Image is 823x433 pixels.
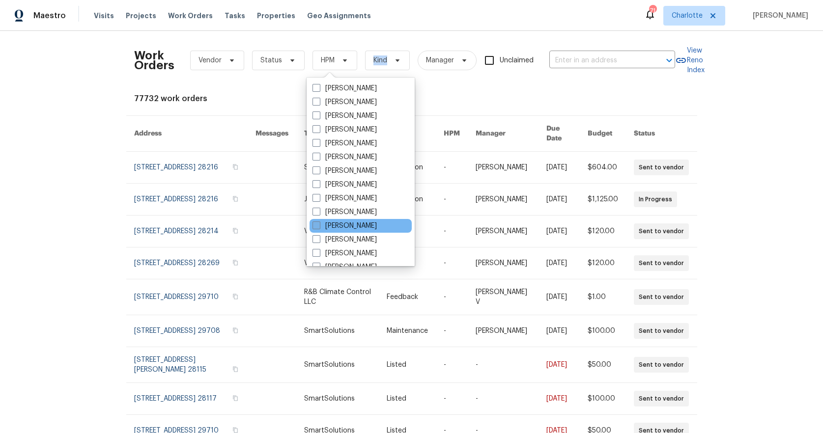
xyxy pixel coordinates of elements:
[312,180,377,189] label: [PERSON_NAME]
[312,166,377,176] label: [PERSON_NAME]
[231,292,240,301] button: Copy Address
[126,116,248,152] th: Address
[468,184,539,216] td: [PERSON_NAME]
[500,55,534,66] span: Unclaimed
[675,46,705,75] a: View Reno Index
[33,11,66,21] span: Maestro
[296,279,379,315] td: R&B Climate Control LLC
[231,226,240,235] button: Copy Address
[426,55,454,65] span: Manager
[539,116,580,152] th: Due Date
[296,315,379,347] td: SmartSolutions
[468,247,539,279] td: [PERSON_NAME]
[94,11,114,21] span: Visits
[312,111,377,121] label: [PERSON_NAME]
[312,125,377,135] label: [PERSON_NAME]
[436,152,468,184] td: -
[126,11,156,21] span: Projects
[626,116,697,152] th: Status
[379,383,436,415] td: Listed
[580,116,626,152] th: Budget
[296,247,379,279] td: VRX Photography
[225,12,245,19] span: Tasks
[312,193,377,203] label: [PERSON_NAME]
[436,116,468,152] th: HPM
[312,235,377,244] label: [PERSON_NAME]
[312,221,377,231] label: [PERSON_NAME]
[296,383,379,415] td: SmartSolutions
[379,315,436,347] td: Maintenance
[134,51,174,70] h2: Work Orders
[307,11,371,21] span: Geo Assignments
[662,54,676,67] button: Open
[312,138,377,148] label: [PERSON_NAME]
[468,216,539,247] td: [PERSON_NAME]
[168,11,213,21] span: Work Orders
[257,11,295,21] span: Properties
[672,11,703,21] span: Charlotte
[231,394,240,403] button: Copy Address
[436,383,468,415] td: -
[199,55,222,65] span: Vendor
[231,326,240,335] button: Copy Address
[134,94,689,104] div: 77732 work orders
[312,248,377,258] label: [PERSON_NAME]
[436,247,468,279] td: -
[296,152,379,184] td: SmartSolutions
[312,262,377,272] label: [PERSON_NAME]
[312,97,377,107] label: [PERSON_NAME]
[436,279,468,315] td: -
[296,116,379,152] th: Trade Partner
[379,347,436,383] td: Listed
[321,55,335,65] span: HPM
[468,347,539,383] td: -
[468,315,539,347] td: [PERSON_NAME]
[549,53,648,68] input: Enter in an address
[248,116,296,152] th: Messages
[468,279,539,315] td: [PERSON_NAME] V
[468,152,539,184] td: [PERSON_NAME]
[312,207,377,217] label: [PERSON_NAME]
[436,216,468,247] td: -
[468,383,539,415] td: -
[312,152,377,162] label: [PERSON_NAME]
[231,365,240,374] button: Copy Address
[436,347,468,383] td: -
[436,315,468,347] td: -
[231,162,240,171] button: Copy Address
[379,279,436,315] td: Feedback
[260,55,282,65] span: Status
[296,184,379,216] td: J&M Renovations
[296,347,379,383] td: SmartSolutions
[231,258,240,267] button: Copy Address
[436,184,468,216] td: -
[373,55,387,65] span: Kind
[649,6,656,16] div: 71
[749,11,808,21] span: [PERSON_NAME]
[296,216,379,247] td: VRX Photography
[312,83,377,93] label: [PERSON_NAME]
[231,194,240,203] button: Copy Address
[468,116,539,152] th: Manager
